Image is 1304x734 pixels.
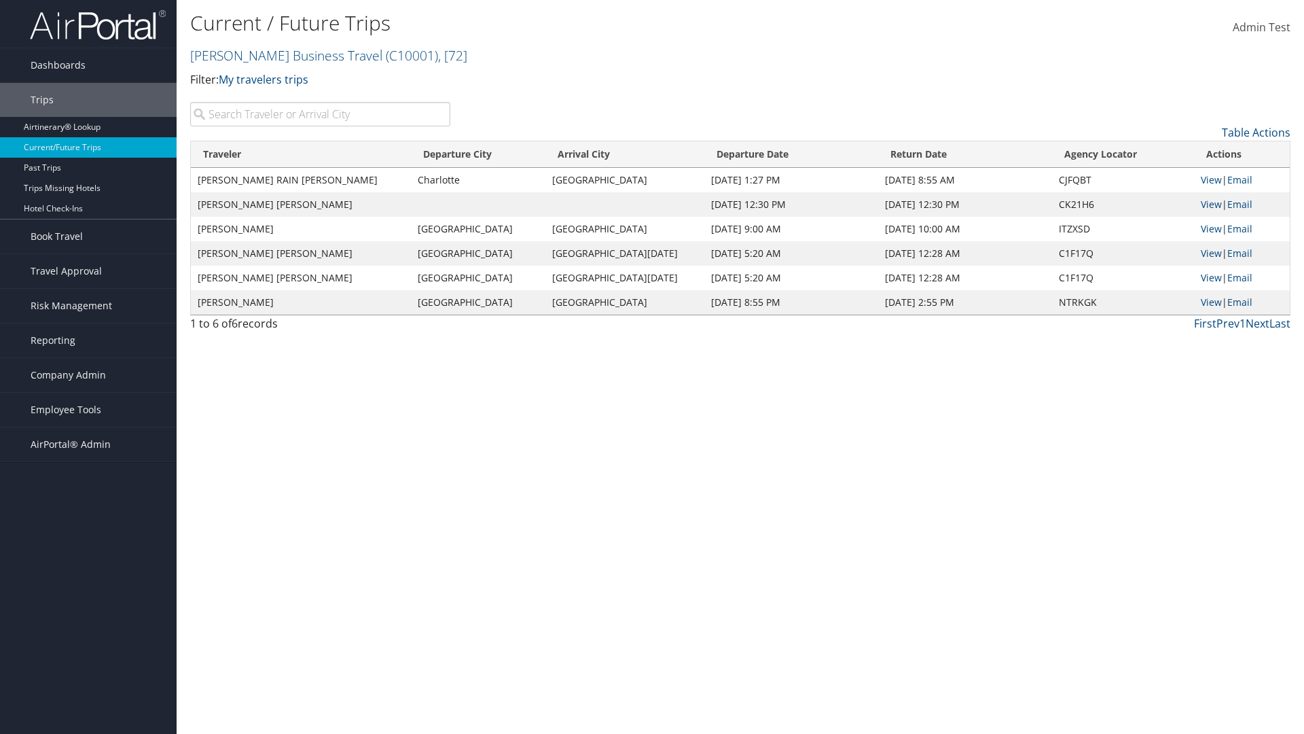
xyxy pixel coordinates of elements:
a: Email [1227,173,1252,186]
a: Admin Test [1233,7,1290,49]
td: [DATE] 2:55 PM [878,290,1052,315]
td: [DATE] 12:30 PM [704,192,878,217]
td: | [1194,217,1290,241]
td: [GEOGRAPHIC_DATA] [545,290,704,315]
td: [DATE] 9:00 AM [704,217,878,241]
td: | [1194,266,1290,290]
td: [GEOGRAPHIC_DATA][DATE] [545,266,704,290]
td: [GEOGRAPHIC_DATA] [411,241,545,266]
td: [PERSON_NAME] [191,217,411,241]
span: AirPortal® Admin [31,427,111,461]
a: Next [1246,316,1269,331]
td: NTRKGK [1052,290,1194,315]
a: Email [1227,271,1252,284]
input: Search Traveler or Arrival City [190,102,450,126]
span: Book Travel [31,220,83,254]
td: | [1194,168,1290,192]
td: [DATE] 5:20 AM [704,266,878,290]
td: [DATE] 12:30 PM [878,192,1052,217]
td: CK21H6 [1052,192,1194,217]
th: Arrival City: activate to sort column ascending [545,141,704,168]
td: [GEOGRAPHIC_DATA][DATE] [545,241,704,266]
th: Departure City: activate to sort column ascending [411,141,545,168]
span: Trips [31,83,54,117]
a: View [1201,296,1222,309]
td: [DATE] 8:55 PM [704,290,878,315]
td: CJFQBT [1052,168,1194,192]
td: [GEOGRAPHIC_DATA] [411,217,545,241]
td: [DATE] 1:27 PM [704,168,878,192]
div: 1 to 6 of records [190,315,450,338]
a: Email [1227,222,1252,235]
td: | [1194,290,1290,315]
a: Email [1227,198,1252,211]
a: View [1201,247,1222,260]
span: Travel Approval [31,254,102,288]
th: Agency Locator: activate to sort column ascending [1052,141,1194,168]
a: View [1201,173,1222,186]
a: Last [1269,316,1290,331]
td: Charlotte [411,168,545,192]
td: C1F17Q [1052,266,1194,290]
span: Company Admin [31,358,106,392]
h1: Current / Future Trips [190,9,924,37]
td: [GEOGRAPHIC_DATA] [411,290,545,315]
td: [PERSON_NAME] [PERSON_NAME] [191,192,411,217]
td: | [1194,241,1290,266]
td: [PERSON_NAME] RAIN [PERSON_NAME] [191,168,411,192]
span: Admin Test [1233,20,1290,35]
span: 6 [232,316,238,331]
td: [PERSON_NAME] [191,290,411,315]
td: [DATE] 12:28 AM [878,241,1052,266]
a: View [1201,198,1222,211]
a: Email [1227,247,1252,260]
th: Actions [1194,141,1290,168]
a: First [1194,316,1216,331]
td: ITZXSD [1052,217,1194,241]
a: 1 [1239,316,1246,331]
td: | [1194,192,1290,217]
a: Prev [1216,316,1239,331]
span: , [ 72 ] [438,46,467,65]
a: Email [1227,296,1252,309]
td: [PERSON_NAME] [PERSON_NAME] [191,266,411,290]
td: C1F17Q [1052,241,1194,266]
td: [DATE] 12:28 AM [878,266,1052,290]
span: Dashboards [31,48,86,82]
span: ( C10001 ) [386,46,438,65]
td: [PERSON_NAME] [PERSON_NAME] [191,241,411,266]
th: Return Date: activate to sort column ascending [878,141,1052,168]
td: [DATE] 5:20 AM [704,241,878,266]
th: Departure Date: activate to sort column descending [704,141,878,168]
span: Reporting [31,324,75,357]
td: [GEOGRAPHIC_DATA] [545,168,704,192]
span: Employee Tools [31,393,101,427]
td: [GEOGRAPHIC_DATA] [545,217,704,241]
a: [PERSON_NAME] Business Travel [190,46,467,65]
a: Table Actions [1222,125,1290,140]
td: [GEOGRAPHIC_DATA] [411,266,545,290]
a: My travelers trips [219,72,308,87]
span: Risk Management [31,289,112,323]
th: Traveler: activate to sort column ascending [191,141,411,168]
td: [DATE] 10:00 AM [878,217,1052,241]
a: View [1201,271,1222,284]
a: View [1201,222,1222,235]
td: [DATE] 8:55 AM [878,168,1052,192]
img: airportal-logo.png [30,9,166,41]
p: Filter: [190,71,924,89]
